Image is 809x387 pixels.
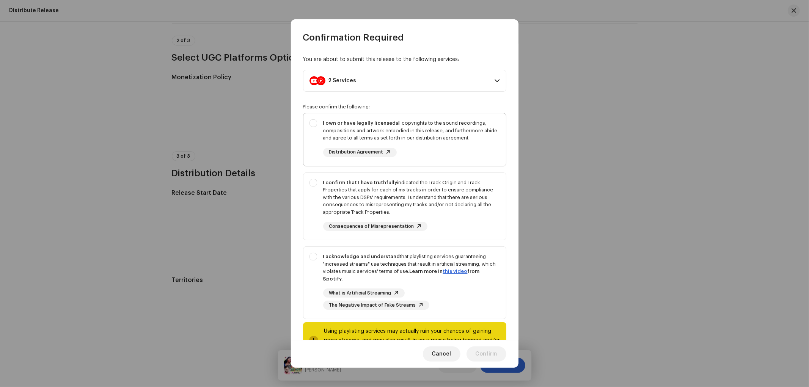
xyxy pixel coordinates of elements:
div: indicated the Track Origin and Track Properties that apply for each of my tracks in order to ensu... [323,179,500,216]
div: all copyrights to the sound recordings, compositions and artwork embodied in this release, and fu... [323,119,500,142]
div: Using playlisting services may actually ruin your chances of gaining more streams, and may also r... [324,327,500,354]
div: Please confirm the following: [303,104,506,110]
strong: I confirm that I have truthfully [323,180,397,185]
button: Cancel [423,346,460,362]
div: You are about to submit this release to the following services: [303,56,506,64]
span: Confirm [476,346,497,362]
span: Confirmation Required [303,31,404,44]
div: 2 Services [328,78,357,84]
strong: I acknowledge and understand [323,254,400,259]
p-accordion-header: 2 Services [303,70,506,92]
strong: Learn more in from Spotify. [323,269,480,281]
p-togglebutton: I own or have legally licensedall copyrights to the sound recordings, compositions and artwork em... [303,113,506,166]
span: The Negative Impact of Fake Streams [329,303,416,308]
p-togglebutton: I acknowledge and understandthat playlisting services guaranteeing "increased streams" use techni... [303,246,506,319]
span: Distribution Agreement [329,150,383,155]
span: What is Artificial Streaming [329,291,391,296]
span: Consequences of Misrepresentation [329,224,414,229]
p-togglebutton: I confirm that I have truthfullyindicated the Track Origin and Track Properties that apply for ea... [303,172,506,241]
strong: I own or have legally licensed [323,121,396,125]
a: this video [443,269,468,274]
div: that playlisting services guaranteeing "increased streams" use techniques that result in artifici... [323,253,500,282]
span: Cancel [432,346,451,362]
button: Confirm [467,346,506,362]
